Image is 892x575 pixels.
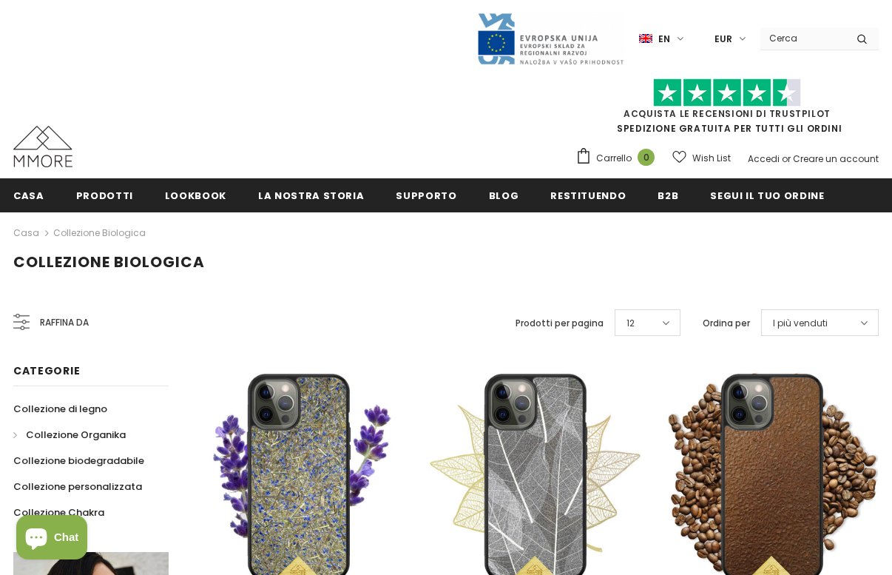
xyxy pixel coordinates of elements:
span: or [782,152,791,165]
a: Collezione biologica [53,226,146,239]
span: Lookbook [165,189,226,203]
span: Carrello [596,151,632,166]
span: EUR [714,32,732,47]
a: Segui il tuo ordine [710,178,824,212]
a: Carrello 0 [575,147,662,169]
a: Lookbook [165,178,226,212]
span: Collezione biologica [13,252,205,272]
span: supporto [396,189,456,203]
span: I più venduti [773,316,828,331]
span: Collezione personalizzata [13,480,142,494]
span: Collezione Organika [26,428,126,442]
label: Prodotti per pagina [516,316,604,331]
span: SPEDIZIONE GRATUITA PER TUTTI GLI ORDINI [575,85,879,135]
inbox-online-store-chat: Shopify online store chat [12,515,92,563]
span: Collezione di legno [13,402,107,416]
img: Casi MMORE [13,126,72,167]
a: B2B [658,178,678,212]
span: Collezione Chakra [13,505,104,519]
span: Segui il tuo ordine [710,189,824,203]
a: Blog [489,178,519,212]
span: Raffina da [40,315,89,331]
a: Restituendo [550,178,626,212]
span: Categorie [13,363,80,378]
a: Acquista le recensioni di TrustPilot [624,107,831,120]
span: Prodotti [76,189,133,203]
a: Collezione Organika [13,422,126,448]
a: Collezione personalizzata [13,474,142,500]
a: Collezione biodegradabile [13,448,144,474]
span: Casa [13,189,44,203]
a: Collezione Chakra [13,500,104,525]
input: Search Site [760,27,845,49]
a: Accedi [748,152,780,165]
span: Collezione biodegradabile [13,454,144,468]
img: i-lang-1.png [639,33,652,45]
a: Javni Razpis [476,32,624,44]
span: Restituendo [550,189,626,203]
a: Casa [13,224,39,242]
span: 12 [626,316,635,331]
a: Collezione di legno [13,396,107,422]
span: La nostra storia [258,189,364,203]
span: Blog [489,189,519,203]
span: B2B [658,189,678,203]
a: supporto [396,178,456,212]
label: Ordina per [703,316,750,331]
a: Wish List [672,145,731,171]
span: en [658,32,670,47]
span: 0 [638,149,655,166]
a: Prodotti [76,178,133,212]
a: Casa [13,178,44,212]
a: Creare un account [793,152,879,165]
span: Wish List [692,151,731,166]
img: Javni Razpis [476,12,624,66]
a: La nostra storia [258,178,364,212]
img: Fidati di Pilot Stars [653,78,801,107]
